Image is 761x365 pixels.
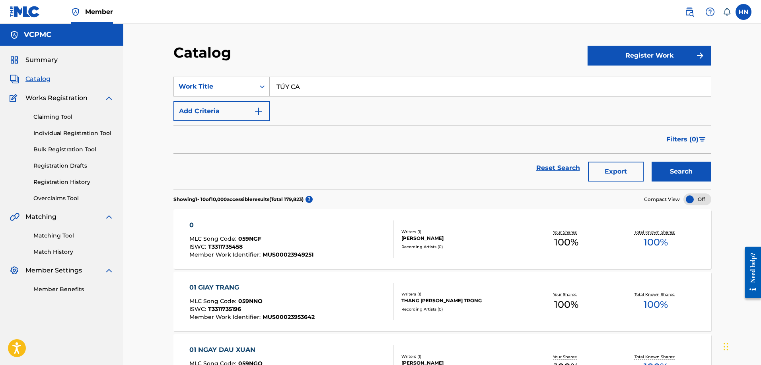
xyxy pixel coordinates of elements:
[179,82,250,91] div: Work Title
[189,313,263,321] span: Member Work Identifier :
[401,353,522,359] div: Writers ( 1 )
[189,235,238,242] span: MLC Song Code :
[33,162,114,170] a: Registration Drafts
[25,55,58,65] span: Summary
[705,7,715,17] img: help
[723,8,731,16] div: Notifications
[254,106,263,116] img: 9d2ae6d4665cec9f34b9.svg
[104,266,114,275] img: expand
[588,162,644,182] button: Export
[189,251,263,258] span: Member Work Identifier :
[10,6,40,17] img: MLC Logo
[10,266,19,275] img: Member Settings
[401,297,522,304] div: THANG [PERSON_NAME] TRONG
[33,178,114,186] a: Registration History
[263,313,315,321] span: MUS00023953642
[10,212,19,222] img: Matching
[634,229,677,235] p: Total Known Shares:
[208,305,241,313] span: T3311735196
[644,297,668,312] span: 100 %
[85,7,113,16] span: Member
[736,4,751,20] div: User Menu
[173,101,270,121] button: Add Criteria
[739,241,761,305] iframe: Resource Center
[173,44,235,62] h2: Catalog
[33,145,114,154] a: Bulk Registration Tool
[702,4,718,20] div: Help
[695,51,705,60] img: f7272a7cc735f4ea7f67.svg
[721,327,761,365] iframe: Chat Widget
[33,194,114,203] a: Overclaims Tool
[401,229,522,235] div: Writers ( 1 )
[263,251,313,258] span: MUS00023949251
[554,297,578,312] span: 100 %
[666,135,699,144] span: Filters ( 0 )
[33,129,114,137] a: Individual Registration Tool
[401,306,522,312] div: Recording Artists ( 0 )
[25,93,88,103] span: Works Registration
[25,74,51,84] span: Catalog
[532,159,584,177] a: Reset Search
[10,74,51,84] a: CatalogCatalog
[24,30,51,39] h5: VCPMC
[10,74,19,84] img: Catalog
[173,77,711,189] form: Search Form
[189,297,238,305] span: MLC Song Code :
[173,196,304,203] p: Showing 1 - 10 of 10,000 accessible results (Total 179,823 )
[10,55,58,65] a: SummarySummary
[238,297,263,305] span: 059NNO
[681,4,697,20] a: Public Search
[104,93,114,103] img: expand
[10,55,19,65] img: Summary
[652,162,711,182] button: Search
[553,292,579,297] p: Your Shares:
[553,354,579,360] p: Your Shares:
[553,229,579,235] p: Your Shares:
[71,7,80,17] img: Top Rightsholder
[33,232,114,240] a: Matching Tool
[189,243,208,250] span: ISWC :
[33,248,114,256] a: Match History
[685,7,694,17] img: search
[588,46,711,66] button: Register Work
[644,196,680,203] span: Compact View
[25,266,82,275] span: Member Settings
[724,335,728,359] div: Drag
[10,30,19,40] img: Accounts
[644,235,668,249] span: 100 %
[173,209,711,269] a: 0MLC Song Code:059NGFISWC:T3311735458Member Work Identifier:MUS00023949251Writers (1)[PERSON_NAME...
[401,235,522,242] div: [PERSON_NAME]
[238,235,261,242] span: 059NGF
[189,305,208,313] span: ISWC :
[33,113,114,121] a: Claiming Tool
[634,292,677,297] p: Total Known Shares:
[189,283,315,292] div: 01 GIAY TRANG
[699,137,706,142] img: filter
[33,285,114,294] a: Member Benefits
[401,291,522,297] div: Writers ( 1 )
[401,244,522,250] div: Recording Artists ( 0 )
[208,243,243,250] span: T3311735458
[662,129,711,149] button: Filters (0)
[554,235,578,249] span: 100 %
[10,93,20,103] img: Works Registration
[173,272,711,331] a: 01 GIAY TRANGMLC Song Code:059NNOISWC:T3311735196Member Work Identifier:MUS00023953642Writers (1)...
[306,196,313,203] span: ?
[189,345,316,355] div: 01 NGAY DAU XUAN
[634,354,677,360] p: Total Known Shares:
[189,220,313,230] div: 0
[25,212,56,222] span: Matching
[104,212,114,222] img: expand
